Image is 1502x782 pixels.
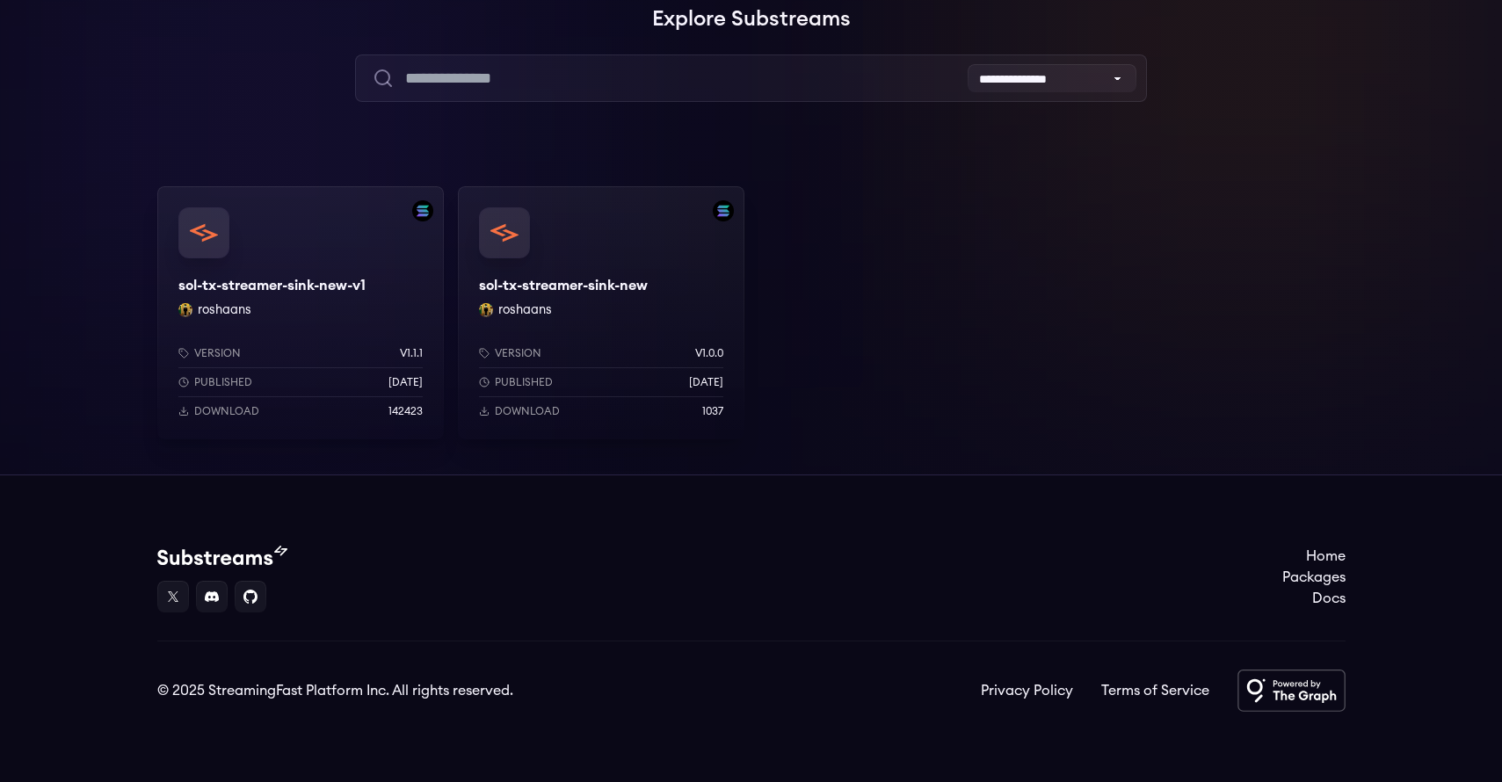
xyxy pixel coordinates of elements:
[695,346,723,360] p: v1.0.0
[157,186,444,439] a: Filter by solana networksol-tx-streamer-sink-new-v1sol-tx-streamer-sink-new-v1roshaans roshaansVe...
[157,680,513,701] div: © 2025 StreamingFast Platform Inc. All rights reserved.
[458,186,744,439] a: Filter by solana networksol-tx-streamer-sink-newsol-tx-streamer-sink-newroshaans roshaansVersionv...
[702,404,723,418] p: 1037
[400,346,423,360] p: v1.1.1
[388,404,423,418] p: 142423
[157,2,1346,37] h1: Explore Substreams
[713,200,734,221] img: Filter by solana network
[1282,567,1346,588] a: Packages
[1237,670,1346,712] img: Powered by The Graph
[495,346,541,360] p: Version
[495,375,553,389] p: Published
[689,375,723,389] p: [DATE]
[194,375,252,389] p: Published
[194,404,259,418] p: Download
[1282,546,1346,567] a: Home
[1282,588,1346,609] a: Docs
[495,404,560,418] p: Download
[412,200,433,221] img: Filter by solana network
[981,680,1073,701] a: Privacy Policy
[194,346,241,360] p: Version
[388,375,423,389] p: [DATE]
[498,301,552,319] button: roshaans
[1101,680,1209,701] a: Terms of Service
[157,546,287,567] img: Substream's logo
[198,301,251,319] button: roshaans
